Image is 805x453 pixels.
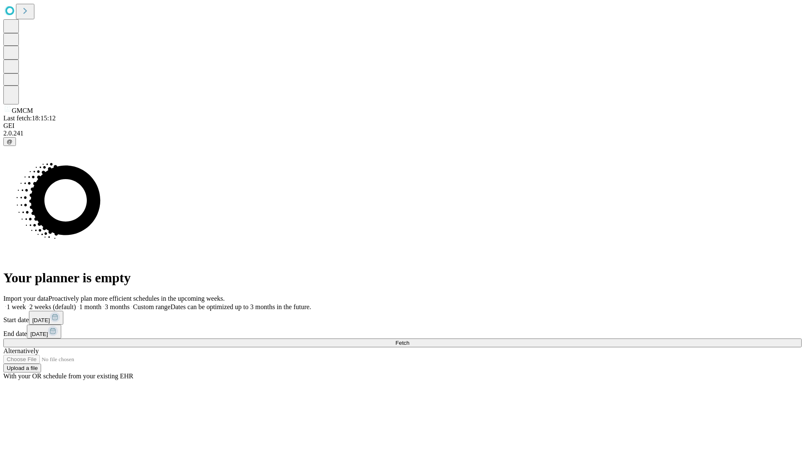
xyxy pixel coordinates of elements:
[3,338,802,347] button: Fetch
[32,317,50,323] span: [DATE]
[3,325,802,338] div: End date
[3,270,802,286] h1: Your planner is empty
[133,303,170,310] span: Custom range
[3,372,133,380] span: With your OR schedule from your existing EHR
[12,107,33,114] span: GMCM
[395,340,409,346] span: Fetch
[171,303,311,310] span: Dates can be optimized up to 3 months in the future.
[3,347,39,354] span: Alternatively
[27,325,61,338] button: [DATE]
[3,311,802,325] div: Start date
[7,303,26,310] span: 1 week
[3,115,56,122] span: Last fetch: 18:15:12
[3,130,802,137] div: 2.0.241
[7,138,13,145] span: @
[29,311,63,325] button: [DATE]
[49,295,225,302] span: Proactively plan more efficient schedules in the upcoming weeks.
[29,303,76,310] span: 2 weeks (default)
[3,122,802,130] div: GEI
[79,303,101,310] span: 1 month
[30,331,48,337] span: [DATE]
[3,137,16,146] button: @
[105,303,130,310] span: 3 months
[3,364,41,372] button: Upload a file
[3,295,49,302] span: Import your data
